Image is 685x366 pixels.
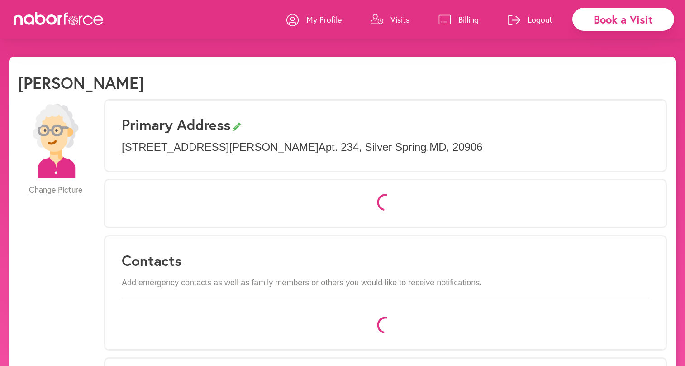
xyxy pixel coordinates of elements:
[528,14,552,25] p: Logout
[18,104,93,178] img: efc20bcf08b0dac87679abea64c1faab.png
[458,14,479,25] p: Billing
[29,185,82,195] span: Change Picture
[122,278,649,288] p: Add emergency contacts as well as family members or others you would like to receive notifications.
[572,8,674,31] div: Book a Visit
[390,14,409,25] p: Visits
[508,6,552,33] a: Logout
[18,73,144,92] h1: [PERSON_NAME]
[306,14,342,25] p: My Profile
[122,116,649,133] h3: Primary Address
[438,6,479,33] a: Billing
[286,6,342,33] a: My Profile
[122,252,649,269] h3: Contacts
[122,141,649,154] p: [STREET_ADDRESS][PERSON_NAME] Apt. 234 , Silver Spring , MD , 20906
[371,6,409,33] a: Visits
